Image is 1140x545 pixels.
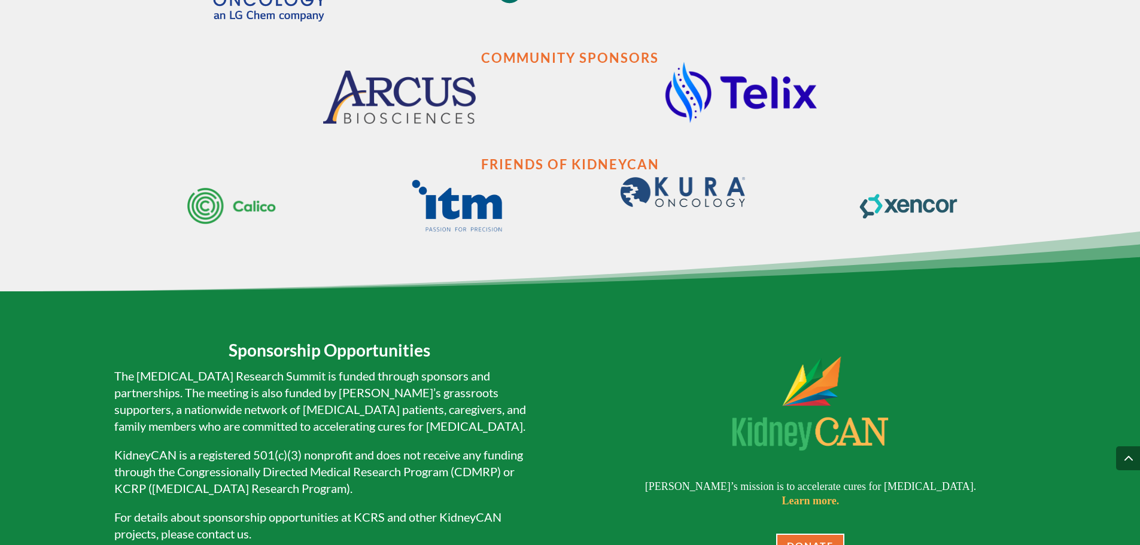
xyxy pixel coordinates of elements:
p: [PERSON_NAME]’s mission is to accelerate cures for [MEDICAL_DATA]. [595,480,1026,509]
p: KidneyCAN is a registered 501(c)(3) nonprofit and does not receive any funding through the Congre... [114,446,545,509]
strong: Friends of KidneyCAN [481,156,659,172]
img: Telix Logo [664,60,817,124]
img: Kidney Cancer Research Summit [703,327,918,480]
h3: Sponsorship Opportunities [114,339,545,367]
img: ARCUS_Logo [323,71,476,124]
a: Learn more. [782,495,840,507]
p: The [MEDICAL_DATA] Research Summit is funded through sponsors and partnerships. The meeting is al... [114,367,545,446]
strong: Community Sponsors [481,50,659,66]
img: Itm isotopes [412,179,503,232]
img: Calico logo [187,188,276,224]
p: For details about sponsorship opportunities at KCRS and other KidneyCAN projects, please contact us. [114,509,545,542]
img: Xencor_CMYK_fullcolor-e1462906860995 (2) [859,188,957,224]
img: kura-logo [621,177,746,207]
